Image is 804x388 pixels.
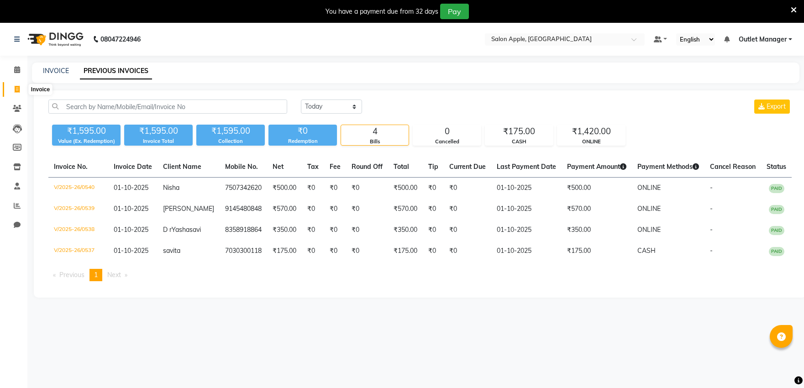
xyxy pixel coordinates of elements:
span: PAID [769,205,784,214]
div: CASH [485,138,553,146]
td: ₹0 [444,241,491,262]
td: ₹0 [324,241,346,262]
span: Payment Amount [567,163,626,171]
td: ₹0 [302,199,324,220]
div: 4 [341,125,409,138]
div: ₹1,420.00 [557,125,625,138]
td: ₹0 [302,178,324,199]
td: ₹0 [324,199,346,220]
td: ₹0 [444,220,491,241]
td: 7507342620 [220,178,267,199]
span: [PERSON_NAME] [163,204,214,213]
td: ₹0 [324,220,346,241]
td: ₹350.00 [267,220,302,241]
span: - [710,225,713,234]
td: ₹500.00 [388,178,423,199]
span: ONLINE [637,184,661,192]
span: PAID [769,184,784,193]
span: ONLINE [637,225,661,234]
td: 8358918864 [220,220,267,241]
td: ₹0 [346,220,388,241]
span: Invoice No. [54,163,88,171]
span: - [710,184,713,192]
td: ₹0 [444,178,491,199]
td: ₹570.00 [388,199,423,220]
input: Search by Name/Mobile/Email/Invoice No [48,100,287,114]
td: 7030300118 [220,241,267,262]
span: Last Payment Date [497,163,556,171]
span: Fee [330,163,341,171]
span: ONLINE [637,204,661,213]
span: Nisha [163,184,179,192]
button: Export [754,100,790,114]
td: ₹0 [346,241,388,262]
div: Invoice [29,84,52,95]
span: 01-10-2025 [114,184,148,192]
span: CASH [637,246,656,255]
td: V/2025-26/0539 [48,199,108,220]
div: ₹0 [268,125,337,137]
td: ₹350.00 [562,220,632,241]
span: - [710,204,713,213]
div: Cancelled [413,138,481,146]
div: ₹175.00 [485,125,553,138]
td: ₹0 [444,199,491,220]
td: V/2025-26/0537 [48,241,108,262]
td: 01-10-2025 [491,199,562,220]
a: INVOICE [43,67,69,75]
span: Tip [428,163,438,171]
span: Total [394,163,409,171]
span: Round Off [352,163,383,171]
td: 01-10-2025 [491,241,562,262]
td: 9145480848 [220,199,267,220]
td: ₹0 [302,220,324,241]
nav: Pagination [48,269,792,281]
td: ₹175.00 [267,241,302,262]
td: ₹500.00 [562,178,632,199]
td: ₹0 [346,178,388,199]
div: 0 [413,125,481,138]
a: PREVIOUS INVOICES [80,63,152,79]
span: PAID [769,226,784,235]
div: Invoice Total [124,137,193,145]
td: ₹0 [423,241,444,262]
div: Value (Ex. Redemption) [52,137,121,145]
td: ₹0 [302,241,324,262]
div: ₹1,595.00 [196,125,265,137]
b: 08047224946 [100,26,141,52]
td: V/2025-26/0540 [48,178,108,199]
td: ₹0 [423,220,444,241]
div: Collection [196,137,265,145]
img: logo [23,26,86,52]
td: ₹0 [423,178,444,199]
div: ₹1,595.00 [124,125,193,137]
span: PAID [769,247,784,256]
td: ₹0 [346,199,388,220]
span: Mobile No. [225,163,258,171]
div: You have a payment due from 32 days [326,7,438,16]
td: ₹350.00 [388,220,423,241]
span: 01-10-2025 [114,204,148,213]
span: 01-10-2025 [114,225,148,234]
td: ₹175.00 [388,241,423,262]
td: 01-10-2025 [491,220,562,241]
span: Invoice Date [114,163,152,171]
div: Redemption [268,137,337,145]
td: ₹0 [423,199,444,220]
span: Export [767,102,786,110]
span: Cancel Reason [710,163,756,171]
div: ₹1,595.00 [52,125,121,137]
span: Current Due [449,163,486,171]
span: D rYashasavi [163,225,201,234]
button: Pay [440,4,469,19]
span: Payment Methods [637,163,699,171]
td: ₹0 [324,178,346,199]
td: ₹175.00 [562,241,632,262]
span: 01-10-2025 [114,246,148,255]
div: Bills [341,138,409,146]
td: ₹500.00 [267,178,302,199]
span: Tax [307,163,319,171]
span: Client Name [163,163,201,171]
span: Previous [59,271,84,279]
td: 01-10-2025 [491,178,562,199]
